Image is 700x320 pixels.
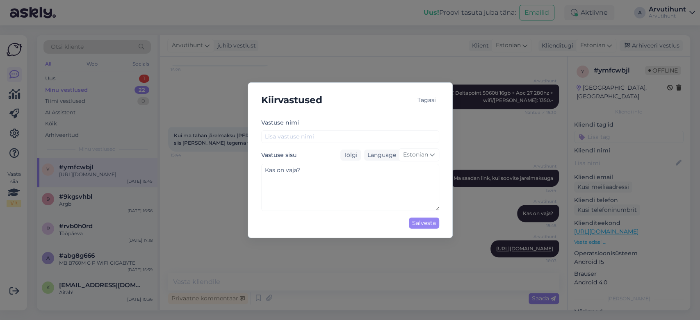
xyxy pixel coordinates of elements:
[409,218,439,229] div: Salvesta
[403,150,428,159] span: Estonian
[414,95,439,106] div: Tagasi
[364,151,396,159] div: Language
[261,151,296,159] label: Vastuse sisu
[261,93,322,108] h5: Kiirvastused
[261,118,299,127] label: Vastuse nimi
[340,150,361,161] div: Tõlgi
[261,130,439,143] input: Lisa vastuse nimi
[261,164,439,211] textarea: Kas on vaja?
